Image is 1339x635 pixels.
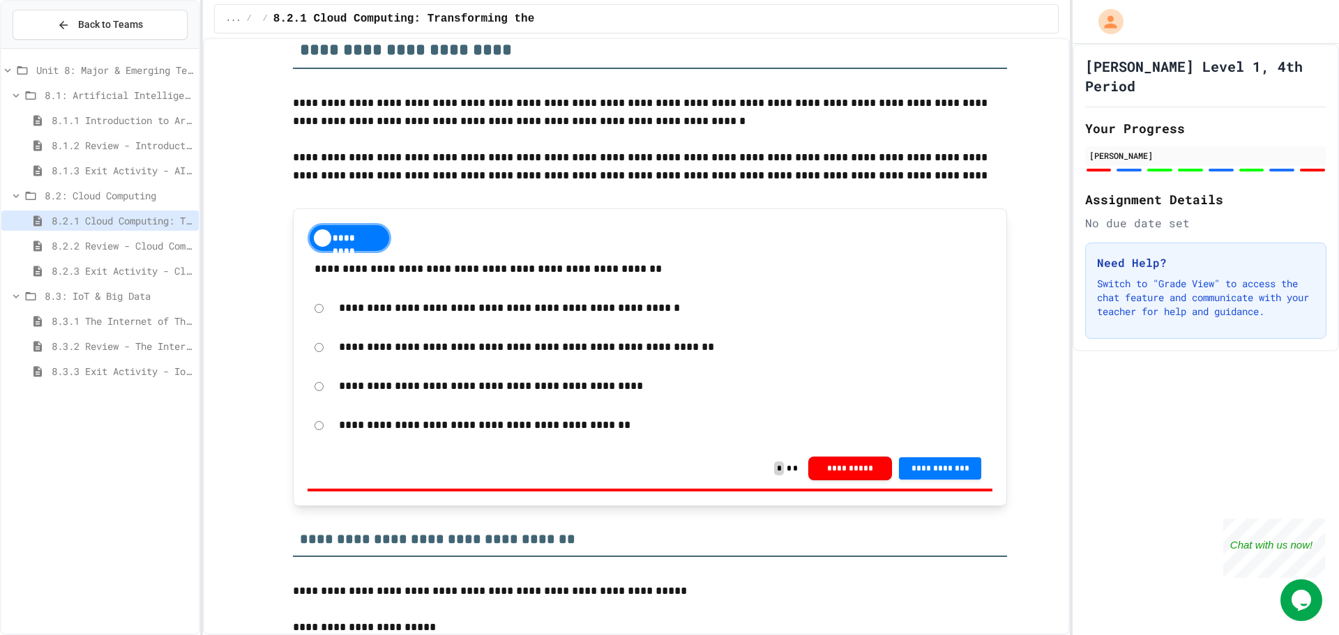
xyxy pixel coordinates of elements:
span: 8.2.1 Cloud Computing: Transforming the Digital World [52,213,193,228]
span: 8.2: Cloud Computing [45,188,193,203]
h1: [PERSON_NAME] Level 1, 4th Period [1085,56,1326,95]
iframe: chat widget [1223,519,1325,578]
span: 8.3.1 The Internet of Things and Big Data: Our Connected Digital World [52,314,193,328]
span: 8.1.1 Introduction to Artificial Intelligence [52,113,193,128]
div: [PERSON_NAME] [1089,149,1322,162]
span: Unit 8: Major & Emerging Technologies [36,63,193,77]
div: No due date set [1085,215,1326,231]
h2: Your Progress [1085,118,1326,138]
div: My Account [1084,6,1127,38]
iframe: chat widget [1280,579,1325,621]
span: 8.3: IoT & Big Data [45,289,193,303]
p: Switch to "Grade View" to access the chat feature and communicate with your teacher for help and ... [1097,277,1315,319]
span: 8.2.2 Review - Cloud Computing [52,238,193,253]
span: / [263,13,268,24]
span: 8.3.3 Exit Activity - IoT Data Detective Challenge [52,364,193,378]
h2: Assignment Details [1085,190,1326,209]
h3: Need Help? [1097,254,1315,271]
button: Back to Teams [13,10,188,40]
span: 8.3.2 Review - The Internet of Things and Big Data [52,339,193,353]
span: Back to Teams [78,17,143,32]
span: 8.1: Artificial Intelligence Basics [45,88,193,102]
span: 8.1.3 Exit Activity - AI Detective [52,163,193,178]
span: / [246,13,251,24]
span: ... [226,13,241,24]
span: 8.1.2 Review - Introduction to Artificial Intelligence [52,138,193,153]
span: 8.2.1 Cloud Computing: Transforming the Digital World [273,10,628,27]
span: 8.2.3 Exit Activity - Cloud Service Detective [52,263,193,278]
